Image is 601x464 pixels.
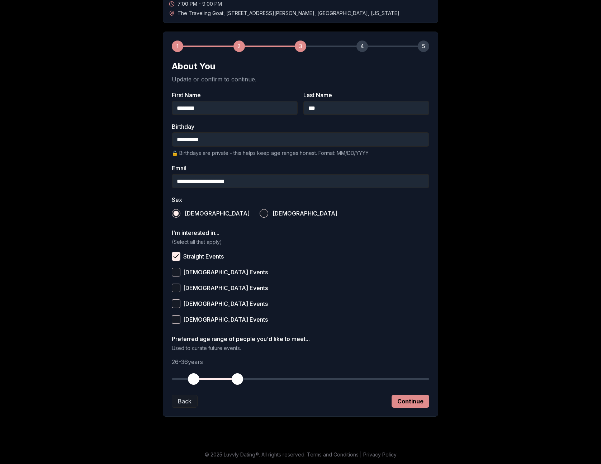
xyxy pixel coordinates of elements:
[172,75,429,84] p: Update or confirm to continue.
[260,209,268,218] button: [DEMOGRAPHIC_DATA]
[172,336,429,342] label: Preferred age range of people you'd like to meet...
[178,0,222,8] span: 7:00 PM - 9:00 PM
[183,301,268,307] span: [DEMOGRAPHIC_DATA] Events
[172,252,180,261] button: Straight Events
[172,150,429,157] p: 🔒 Birthdays are private - this helps keep age ranges honest. Format: MM/DD/YYYY
[172,41,183,52] div: 1
[185,210,250,216] span: [DEMOGRAPHIC_DATA]
[183,285,268,291] span: [DEMOGRAPHIC_DATA] Events
[172,395,198,408] button: Back
[172,358,429,366] p: 26 - 36 years
[172,299,180,308] button: [DEMOGRAPHIC_DATA] Events
[360,451,362,458] span: |
[172,230,429,236] label: I'm interested in...
[172,92,298,98] label: First Name
[172,209,180,218] button: [DEMOGRAPHIC_DATA]
[303,92,429,98] label: Last Name
[418,41,429,52] div: 5
[172,197,429,203] label: Sex
[172,315,180,324] button: [DEMOGRAPHIC_DATA] Events
[172,238,429,246] p: (Select all that apply)
[183,254,224,259] span: Straight Events
[295,41,306,52] div: 3
[273,210,337,216] span: [DEMOGRAPHIC_DATA]
[172,284,180,292] button: [DEMOGRAPHIC_DATA] Events
[183,269,268,275] span: [DEMOGRAPHIC_DATA] Events
[172,165,429,171] label: Email
[172,345,429,352] p: Used to curate future events.
[363,451,397,458] a: Privacy Policy
[183,317,268,322] span: [DEMOGRAPHIC_DATA] Events
[307,451,359,458] a: Terms and Conditions
[356,41,368,52] div: 4
[392,395,429,408] button: Continue
[172,124,429,129] label: Birthday
[233,41,245,52] div: 2
[172,268,180,276] button: [DEMOGRAPHIC_DATA] Events
[172,61,429,72] h2: About You
[178,10,399,17] span: The Traveling Goat , [STREET_ADDRESS][PERSON_NAME] , [GEOGRAPHIC_DATA] , [US_STATE]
